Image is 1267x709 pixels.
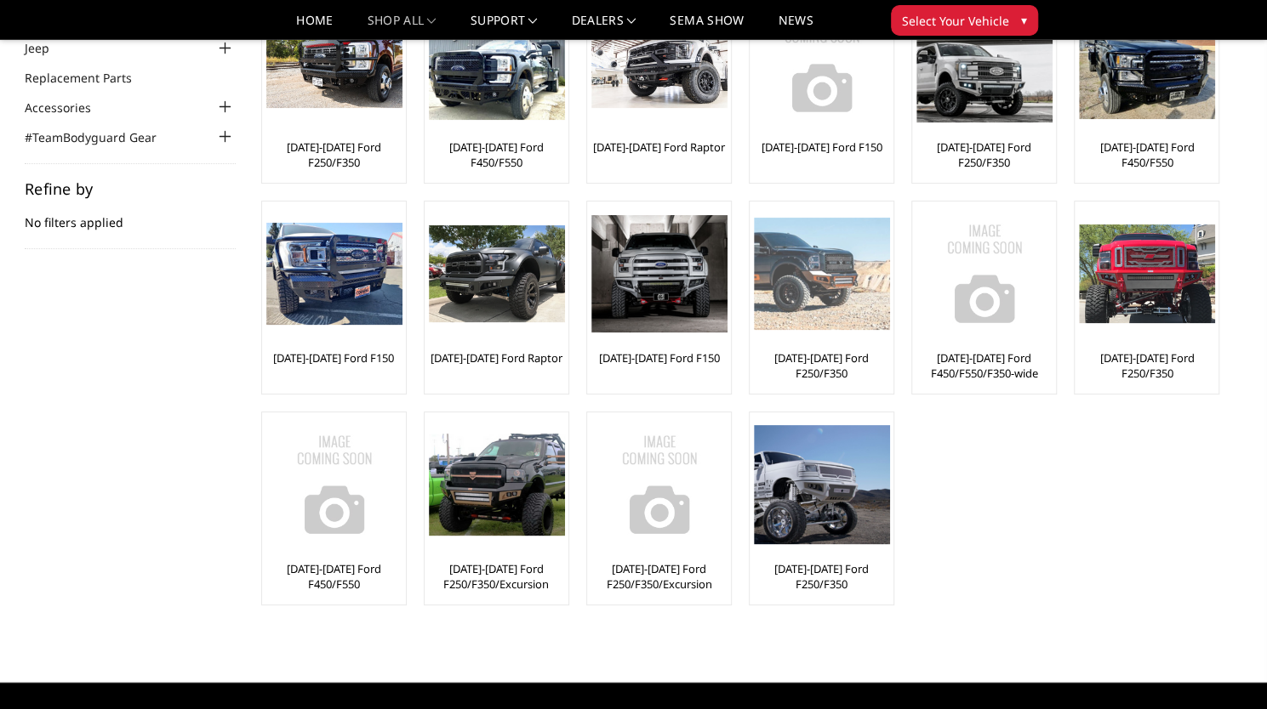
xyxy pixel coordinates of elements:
a: [DATE]-[DATE] Ford F250/F350 [266,139,402,170]
h5: Refine by [25,181,236,196]
a: Jeep [25,39,71,57]
img: No Image [591,417,728,553]
a: Replacement Parts [25,69,153,87]
a: [DATE]-[DATE] Ford F150 [762,139,882,155]
img: No Image [916,206,1053,342]
a: Support [471,14,538,39]
a: Accessories [25,99,112,116]
a: [DATE]-[DATE] Ford F450/F550/F350-wide [916,350,1052,381]
button: Select Your Vehicle [891,5,1038,36]
a: Home [296,14,333,39]
a: News [778,14,813,39]
a: [DATE]-[DATE] Ford F250/F350 [754,350,889,381]
a: [DATE]-[DATE] Ford F450/F550 [266,561,402,592]
a: [DATE]-[DATE] Ford F250/F350/Excursion [429,561,564,592]
a: shop all [368,14,437,39]
a: [DATE]-[DATE] Ford F250/F350 [754,561,889,592]
a: No Image [916,206,1052,342]
a: [DATE]-[DATE] Ford F250/F350 [1079,350,1214,381]
a: [DATE]-[DATE] Ford F250/F350 [916,139,1052,170]
span: Select Your Vehicle [902,12,1009,30]
img: No Image [266,417,402,553]
div: No filters applied [25,181,236,249]
span: ▾ [1021,11,1027,29]
a: [DATE]-[DATE] Ford Raptor [431,350,562,366]
a: SEMA Show [670,14,744,39]
a: [DATE]-[DATE] Ford F250/F350/Excursion [591,561,727,592]
a: No Image [591,417,727,553]
a: No Image [266,417,402,553]
a: [DATE]-[DATE] Ford F450/F550 [1079,139,1214,170]
a: [DATE]-[DATE] Ford Raptor [593,139,725,155]
a: [DATE]-[DATE] Ford F150 [273,350,394,366]
a: #TeamBodyguard Gear [25,128,178,146]
a: [DATE]-[DATE] Ford F450/F550 [429,139,564,170]
a: Dealers [572,14,636,39]
a: [DATE]-[DATE] Ford F150 [598,350,719,366]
